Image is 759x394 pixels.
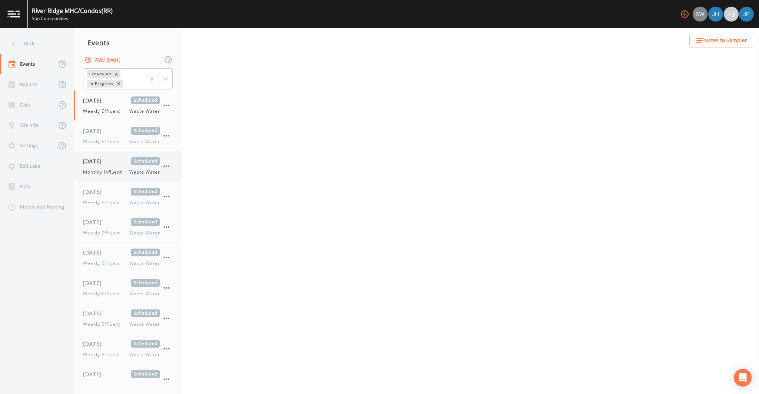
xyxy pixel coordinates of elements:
a: [DATE]ScheduledWeekly EffluentWaste Water [74,273,182,303]
span: Weekly Effluent [83,138,125,145]
a: [DATE]ScheduledWeekly EffluentWaste Water [74,334,182,364]
span: Scheduled [131,309,160,317]
div: Sun Communities [32,15,113,22]
span: Monthly Influent [83,169,126,175]
span: Waste Water [129,169,160,175]
span: [DATE] [83,370,107,378]
span: Scheduled [131,188,160,196]
span: [DATE] [83,96,107,104]
span: Waste Water [129,230,160,236]
a: [DATE]ScheduledWeekly EffluentWaste Water [74,303,182,334]
div: Remove Scheduled [112,70,120,78]
span: Scheduled [131,96,160,104]
span: Waste Water [129,108,160,115]
span: Waste Water [129,321,160,328]
a: [DATE]ScheduledWeekly EffluentWaste Water [74,91,182,121]
span: Scheduled [131,218,160,226]
span: Weekly Effluent [83,321,125,328]
div: +9 [724,7,739,22]
span: Waste Water [129,382,160,388]
span: [DATE] [83,340,107,348]
div: In Progress [87,80,115,88]
span: Waste Water [129,199,160,206]
span: Scheduled [131,370,160,378]
a: [DATE]ScheduledWeekly EffluentWaste Water [74,182,182,212]
span: Waste Water [129,290,160,297]
span: Weekly Effluent [83,230,125,236]
span: Weekly Effluent [83,199,125,206]
a: [DATE]ScheduledWeekly EffluentWaste Water [74,121,182,151]
span: Scheduled [131,340,160,348]
span: Waste Water [129,260,160,267]
span: Notes to Sampler [704,36,747,45]
button: Add Event [83,53,123,67]
div: Scheduled [87,70,112,78]
a: [DATE]ScheduledWeekly EffluentWaste Water [74,243,182,273]
div: Scott A White [692,7,708,22]
span: Weekly Effluent [83,382,125,388]
a: [DATE]ScheduledMonthly InfluentWaste Water [74,151,182,182]
img: 84dca5caa6e2e8dac459fb12ff18e533 [708,7,723,22]
button: Notes to Sampler [689,34,753,47]
span: Waste Water [129,138,160,145]
span: Waste Water [129,351,160,358]
span: [DATE] [83,127,107,135]
div: Remove In Progress [115,80,123,88]
span: [DATE] [83,309,107,317]
div: Joshua Hall [708,7,723,22]
div: River Ridge MHC/Condos (RR) [32,6,113,15]
img: 41241ef155101aa6d92a04480b0d0000 [739,7,754,22]
span: Weekly Effluent [83,260,125,267]
span: Scheduled [131,127,160,135]
span: [DATE] [83,218,107,226]
span: Weekly Effluent [83,290,125,297]
div: Events [74,33,182,52]
span: Weekly Effluent [83,108,125,115]
div: Open Intercom Messenger [734,369,752,387]
span: Scheduled [131,279,160,287]
span: Weekly Effluent [83,351,125,358]
span: [DATE] [83,188,107,196]
a: [DATE]ScheduledWeekly EffluentWaste Water [74,212,182,243]
span: [DATE] [83,279,107,287]
img: 26c51b37b4d17caa1cd54fc0bfacf3ee [693,7,707,22]
span: Scheduled [131,249,160,256]
span: Scheduled [131,157,160,165]
span: [DATE] [83,249,107,256]
span: [DATE] [83,157,107,165]
img: logo [7,10,20,17]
